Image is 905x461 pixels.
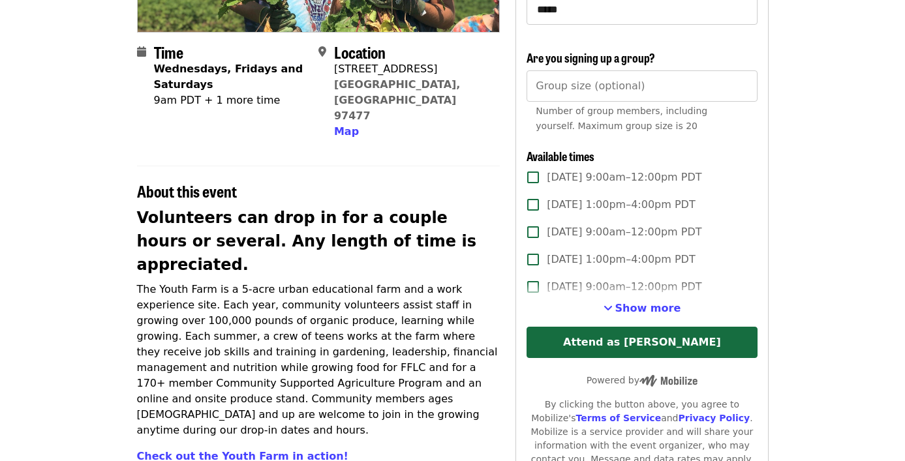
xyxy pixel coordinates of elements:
a: Terms of Service [575,413,661,423]
span: About this event [137,179,237,202]
button: Map [334,124,359,140]
span: Map [334,125,359,138]
button: See more timeslots [604,301,681,316]
div: 9am PDT + 1 more time [154,93,308,108]
span: [DATE] 1:00pm–4:00pm PDT [547,252,695,267]
p: The Youth Farm is a 5-acre urban educational farm and a work experience site. Each year, communit... [137,282,500,438]
span: Number of group members, including yourself. Maximum group size is 20 [536,106,707,131]
button: Attend as [PERSON_NAME] [527,327,757,358]
span: Time [154,40,183,63]
span: [DATE] 1:00pm–4:00pm PDT [547,197,695,213]
span: Show more [615,302,681,314]
h2: Volunteers can drop in for a couple hours or several. Any length of time is appreciated. [137,206,500,276]
span: [DATE] 9:00am–12:00pm PDT [547,170,701,185]
strong: Wednesdays, Fridays and Saturdays [154,63,303,91]
a: Privacy Policy [678,413,750,423]
img: Powered by Mobilize [639,375,698,387]
span: [DATE] 9:00am–12:00pm PDT [547,279,701,295]
input: [object Object] [527,70,757,102]
span: [DATE] 9:00am–12:00pm PDT [547,224,701,240]
span: Location [334,40,386,63]
i: calendar icon [137,46,146,58]
a: [GEOGRAPHIC_DATA], [GEOGRAPHIC_DATA] 97477 [334,78,461,122]
span: Powered by [587,375,698,385]
span: Are you signing up a group? [527,49,655,66]
div: [STREET_ADDRESS] [334,61,489,77]
i: map-marker-alt icon [318,46,326,58]
span: Available times [527,147,594,164]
